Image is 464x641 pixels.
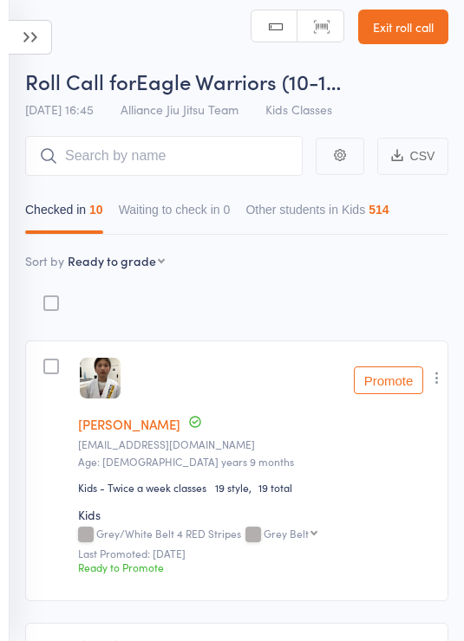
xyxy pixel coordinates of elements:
[25,252,64,269] label: Sort by
[377,138,448,175] button: CSV
[265,100,332,118] span: Kids Classes
[245,194,389,234] button: Other students in Kids514
[78,454,294,469] span: Age: [DEMOGRAPHIC_DATA] years 9 months
[78,480,206,495] div: Kids - Twice a week classes
[264,528,309,539] div: Grey Belt
[121,100,239,118] span: Alliance Jiu Jitsu Team
[78,547,436,560] small: Last Promoted: [DATE]
[358,10,448,44] a: Exit roll call
[25,100,94,118] span: [DATE] 16:45
[136,67,341,95] span: Eagle Warriors (10-1…
[258,480,292,495] span: 19 total
[89,203,103,217] div: 10
[78,528,436,542] div: Grey/White Belt 4 RED Stripes
[78,506,436,523] div: Kids
[119,194,231,234] button: Waiting to check in0
[25,194,103,234] button: Checked in10
[369,203,389,217] div: 514
[224,203,231,217] div: 0
[25,67,136,95] span: Roll Call for
[68,252,156,269] div: Ready to grade
[78,438,436,450] small: luxucarroll126@gmail.com
[25,136,303,176] input: Search by name
[78,560,436,574] div: Ready to Promote
[78,415,180,433] a: [PERSON_NAME]
[215,480,258,495] span: 19 style
[354,366,423,394] button: Promote
[80,358,121,398] img: image1726270708.png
